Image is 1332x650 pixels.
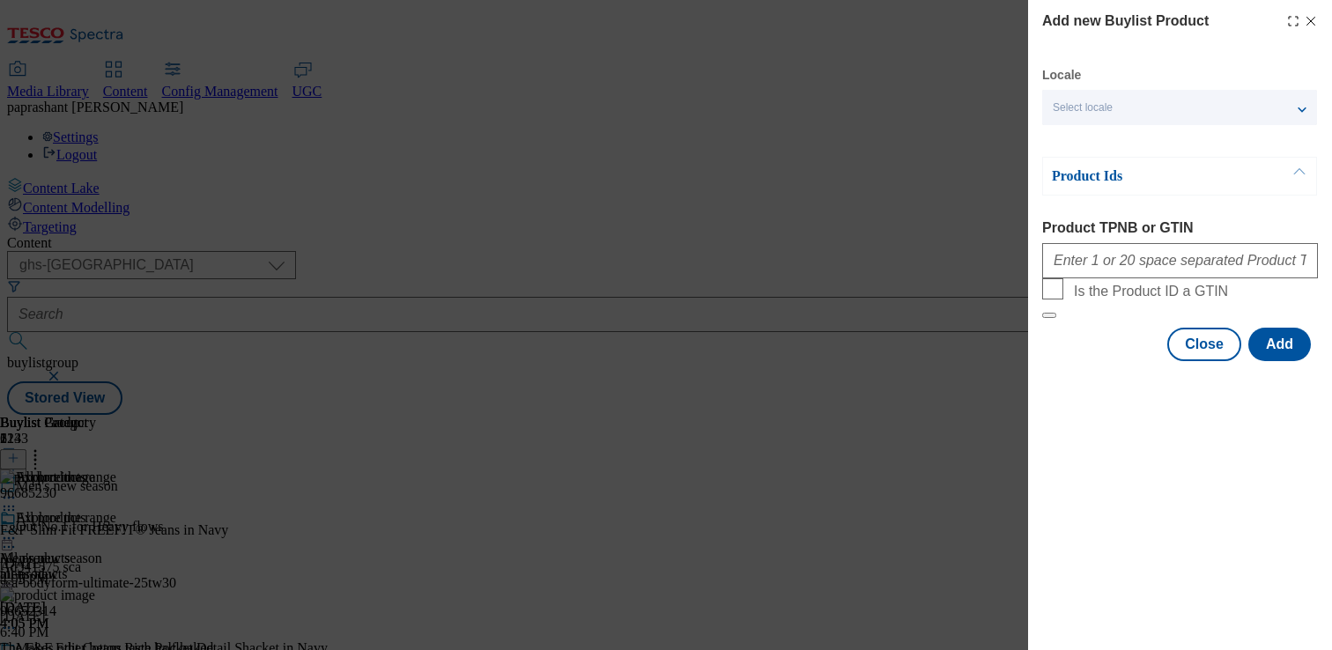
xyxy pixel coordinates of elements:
button: Close [1167,328,1241,361]
button: Select locale [1042,90,1317,125]
label: Product TPNB or GTIN [1042,220,1318,236]
span: Select locale [1053,101,1113,114]
button: Add [1248,328,1311,361]
span: Is the Product ID a GTIN [1074,284,1228,299]
p: Product Ids [1052,167,1237,185]
label: Locale [1042,70,1081,80]
input: Enter 1 or 20 space separated Product TPNB or GTIN [1042,243,1318,278]
h4: Add new Buylist Product [1042,11,1209,32]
